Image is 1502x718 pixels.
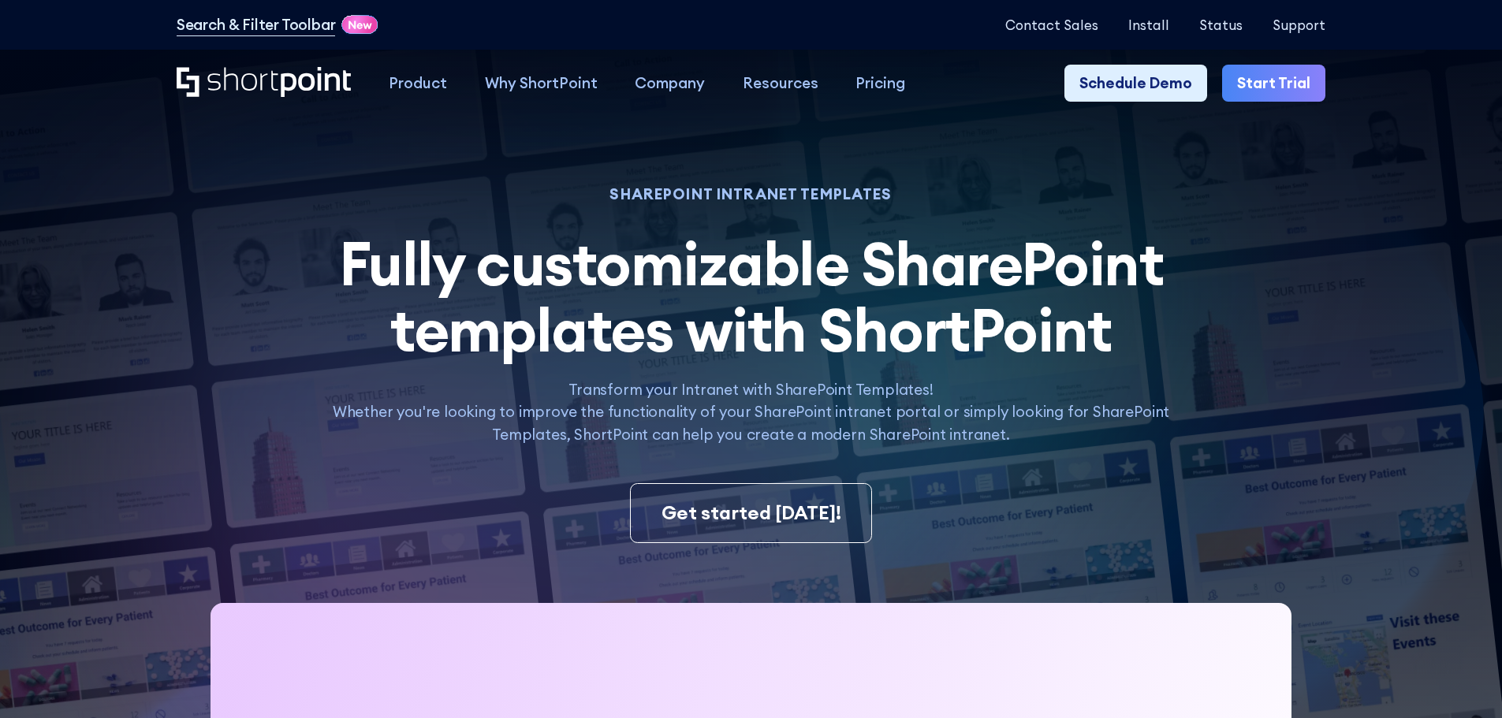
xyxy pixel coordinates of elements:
[855,72,905,95] div: Pricing
[311,378,1190,446] p: Transform your Intranet with SharePoint Templates! Whether you're looking to improve the function...
[1199,17,1243,32] a: Status
[662,499,841,527] div: Get started [DATE]!
[177,13,336,36] a: Search & Filter Toolbar
[1064,65,1207,102] a: Schedule Demo
[1423,642,1502,718] iframe: Chat Widget
[177,67,351,99] a: Home
[635,72,705,95] div: Company
[339,225,1164,367] span: Fully customizable SharePoint templates with ShortPoint
[1128,17,1169,32] a: Install
[311,188,1190,201] h1: SHAREPOINT INTRANET TEMPLATES
[466,65,617,102] a: Why ShortPoint
[743,72,818,95] div: Resources
[1222,65,1325,102] a: Start Trial
[485,72,598,95] div: Why ShortPoint
[1273,17,1325,32] a: Support
[724,65,837,102] a: Resources
[389,72,447,95] div: Product
[370,65,466,102] a: Product
[616,65,724,102] a: Company
[837,65,925,102] a: Pricing
[630,483,871,543] a: Get started [DATE]!
[1005,17,1098,32] a: Contact Sales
